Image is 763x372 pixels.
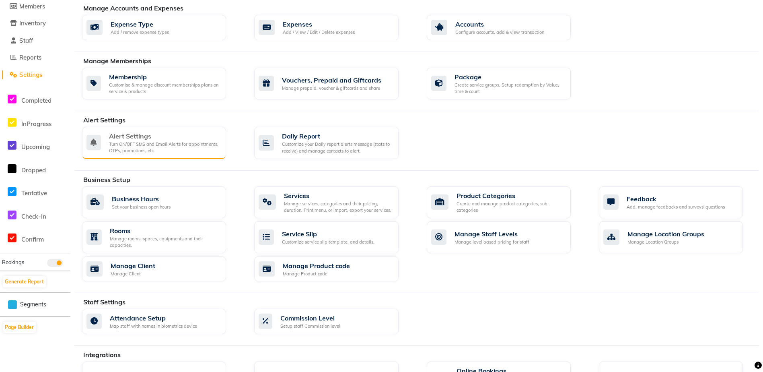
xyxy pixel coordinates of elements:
[627,239,704,246] div: Manage Location Groups
[82,256,242,282] a: Manage ClientManage Client
[112,194,171,204] div: Business Hours
[19,2,45,10] span: Members
[109,72,220,82] div: Membership
[455,229,529,239] div: Manage Staff Levels
[2,19,68,28] a: Inventory
[455,82,564,95] div: Create service groups, Setup redemption by Value, time & count
[3,276,46,287] button: Generate Report
[82,309,242,334] a: Attendance SetupMap staff with names in biometrics device
[110,236,220,249] div: Manage rooms, spaces, equipments and their capacities.
[2,53,68,62] a: Reports
[111,261,155,271] div: Manage Client
[21,236,44,243] span: Confirm
[427,15,587,40] a: AccountsConfigure accounts, add & view transaction
[599,186,759,218] a: FeedbackAdd, manage feedbacks and surveys' questions
[283,271,350,277] div: Manage Product code
[3,322,36,333] button: Page Builder
[82,15,242,40] a: Expense TypeAdd / remove expense types
[427,221,587,253] a: Manage Staff LevelsManage level based pricing for staff
[21,120,51,128] span: InProgress
[599,221,759,253] a: Manage Location GroupsManage Location Groups
[2,259,24,265] span: Bookings
[111,19,169,29] div: Expense Type
[19,54,41,61] span: Reports
[82,127,242,159] a: Alert SettingsTurn ON/OFF SMS and Email Alerts for appointments, OTPs, promotions, etc.
[2,36,68,45] a: Staff
[455,19,544,29] div: Accounts
[109,82,220,95] div: Customise & manage discount memberships plans on service & products
[21,97,51,104] span: Completed
[2,2,68,11] a: Members
[627,229,704,239] div: Manage Location Groups
[111,29,169,36] div: Add / remove expense types
[21,143,50,151] span: Upcoming
[254,186,414,218] a: ServicesManage services, categories and their pricing, duration. Print menu, or import, export yo...
[455,239,529,246] div: Manage level based pricing for staff
[82,68,242,99] a: MembershipCustomise & manage discount memberships plans on service & products
[282,141,392,154] div: Customize your Daily report alerts message (stats to receive) and manage contacts to alert.
[427,186,587,218] a: Product CategoriesCreate and manage product categories, sub-categories
[283,19,355,29] div: Expenses
[254,256,414,282] a: Manage Product codeManage Product code
[110,313,197,323] div: Attendance Setup
[2,70,68,80] a: Settings
[282,239,374,246] div: Customize service slip template, and details.
[254,221,414,253] a: Service SlipCustomize service slip template, and details.
[254,127,414,159] a: Daily ReportCustomize your Daily report alerts message (stats to receive) and manage contacts to ...
[284,200,392,214] div: Manage services, categories and their pricing, duration. Print menu, or import, export your servi...
[455,29,544,36] div: Configure accounts, add & view transaction
[427,68,587,99] a: PackageCreate service groups, Setup redemption by Value, time & count
[254,15,414,40] a: ExpensesAdd / View / Edit / Delete expenses
[21,213,46,220] span: Check-In
[21,189,47,197] span: Tentative
[282,131,392,141] div: Daily Report
[457,191,564,200] div: Product Categories
[627,194,725,204] div: Feedback
[82,221,242,253] a: RoomsManage rooms, spaces, equipments and their capacities.
[21,166,46,174] span: Dropped
[455,72,564,82] div: Package
[109,131,220,141] div: Alert Settings
[82,186,242,218] a: Business HoursSet your business open hours
[282,75,381,85] div: Vouchers, Prepaid and Giftcards
[20,300,46,309] span: Segments
[280,313,340,323] div: Commission Level
[457,200,564,214] div: Create and manage product categories, sub-categories
[19,71,42,79] span: Settings
[19,19,46,27] span: Inventory
[282,229,374,239] div: Service Slip
[280,323,340,330] div: Setup staff Commission level
[110,226,220,236] div: Rooms
[282,85,381,92] div: Manage prepaid, voucher & giftcards and share
[111,271,155,277] div: Manage Client
[109,141,220,154] div: Turn ON/OFF SMS and Email Alerts for appointments, OTPs, promotions, etc.
[283,29,355,36] div: Add / View / Edit / Delete expenses
[112,204,171,211] div: Set your business open hours
[627,204,725,211] div: Add, manage feedbacks and surveys' questions
[110,323,197,330] div: Map staff with names in biometrics device
[19,37,33,44] span: Staff
[254,68,414,99] a: Vouchers, Prepaid and GiftcardsManage prepaid, voucher & giftcards and share
[284,191,392,200] div: Services
[254,309,414,334] a: Commission LevelSetup staff Commission level
[283,261,350,271] div: Manage Product code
